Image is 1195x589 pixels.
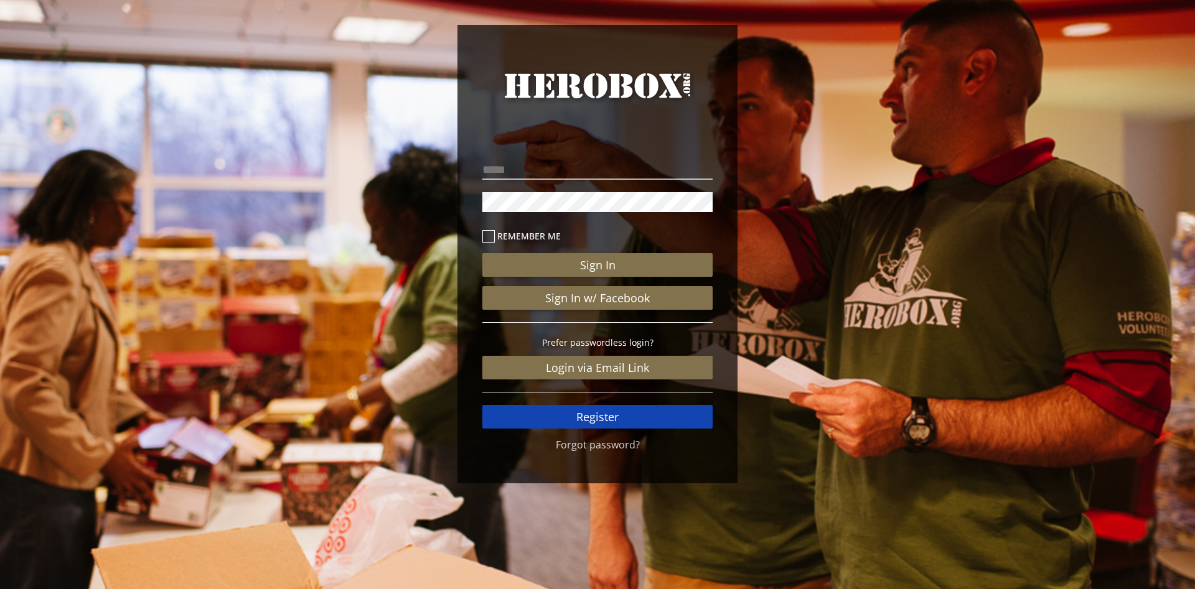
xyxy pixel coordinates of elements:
[482,335,713,350] p: Prefer passwordless login?
[482,253,713,277] button: Sign In
[482,68,713,126] a: HeroBox
[482,405,713,429] a: Register
[482,229,713,243] label: Remember me
[482,356,713,379] a: Login via Email Link
[482,286,713,310] a: Sign In w/ Facebook
[556,438,640,452] a: Forgot password?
